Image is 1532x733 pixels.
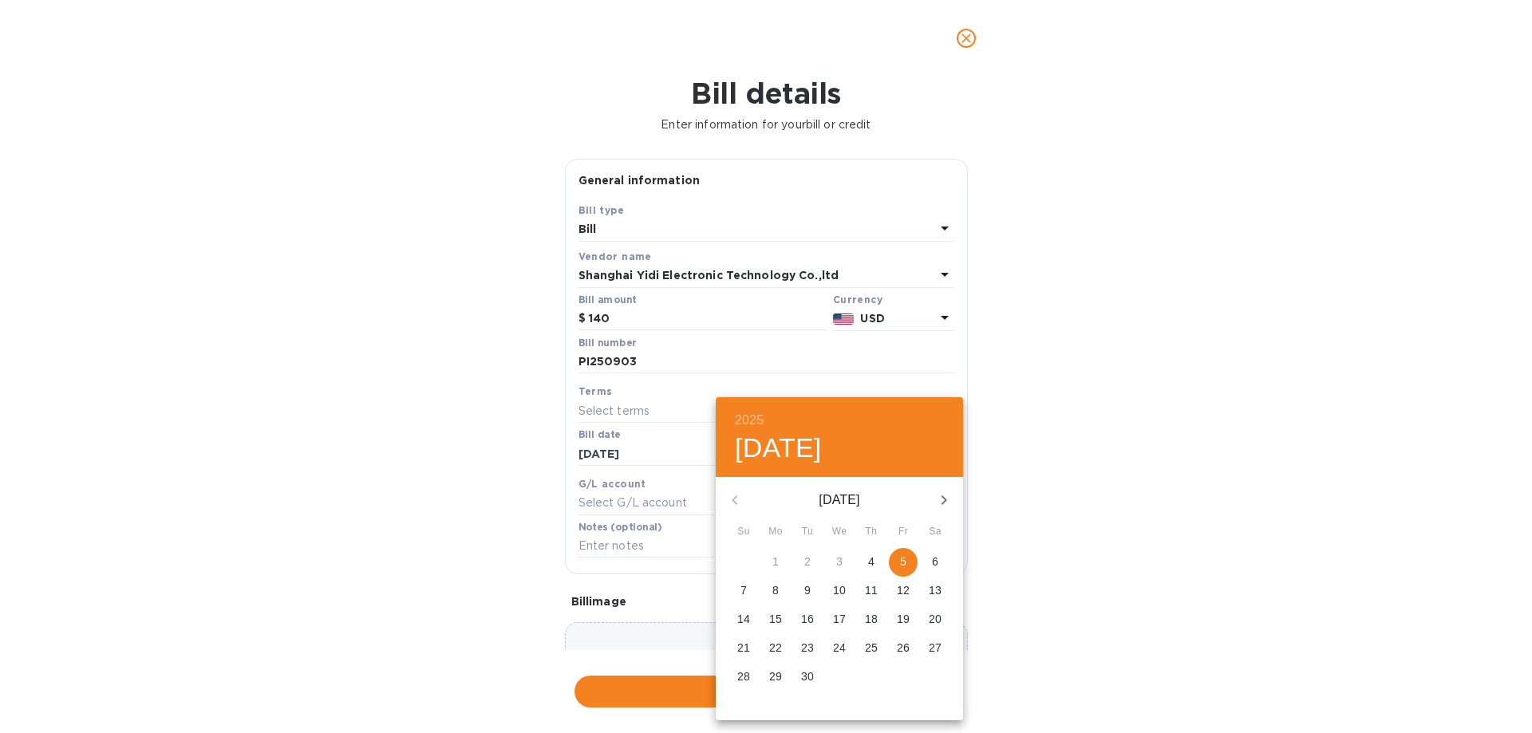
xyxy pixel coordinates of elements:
[929,611,942,627] p: 20
[825,634,854,663] button: 24
[825,605,854,634] button: 17
[737,640,750,656] p: 21
[769,611,782,627] p: 15
[729,634,758,663] button: 21
[932,554,938,569] p: 6
[737,668,750,684] p: 28
[857,548,886,577] button: 4
[889,577,918,605] button: 12
[793,524,822,540] span: Tu
[921,548,950,577] button: 6
[729,663,758,692] button: 28
[804,582,811,598] p: 9
[857,524,886,540] span: Th
[772,582,779,598] p: 8
[833,582,846,598] p: 10
[897,611,910,627] p: 19
[865,611,878,627] p: 18
[769,668,782,684] p: 29
[825,577,854,605] button: 10
[735,432,822,465] button: [DATE]
[801,668,814,684] p: 30
[865,640,878,656] p: 25
[801,611,814,627] p: 16
[889,548,918,577] button: 5
[761,634,790,663] button: 22
[897,582,910,598] p: 12
[729,605,758,634] button: 14
[921,577,950,605] button: 13
[729,577,758,605] button: 7
[793,663,822,692] button: 30
[865,582,878,598] p: 11
[761,524,790,540] span: Mo
[740,582,747,598] p: 7
[833,611,846,627] p: 17
[929,640,942,656] p: 27
[769,640,782,656] p: 22
[921,634,950,663] button: 27
[735,409,764,432] button: 2025
[833,640,846,656] p: 24
[857,634,886,663] button: 25
[921,605,950,634] button: 20
[868,554,875,569] p: 4
[761,605,790,634] button: 15
[793,577,822,605] button: 9
[929,582,942,598] p: 13
[889,524,918,540] span: Fr
[889,605,918,634] button: 19
[897,640,910,656] p: 26
[729,524,758,540] span: Su
[857,577,886,605] button: 11
[737,611,750,627] p: 14
[754,491,925,510] p: [DATE]
[889,634,918,663] button: 26
[761,663,790,692] button: 29
[793,634,822,663] button: 23
[921,524,950,540] span: Sa
[825,524,854,540] span: We
[857,605,886,634] button: 18
[761,577,790,605] button: 8
[801,640,814,656] p: 23
[900,554,906,569] p: 5
[793,605,822,634] button: 16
